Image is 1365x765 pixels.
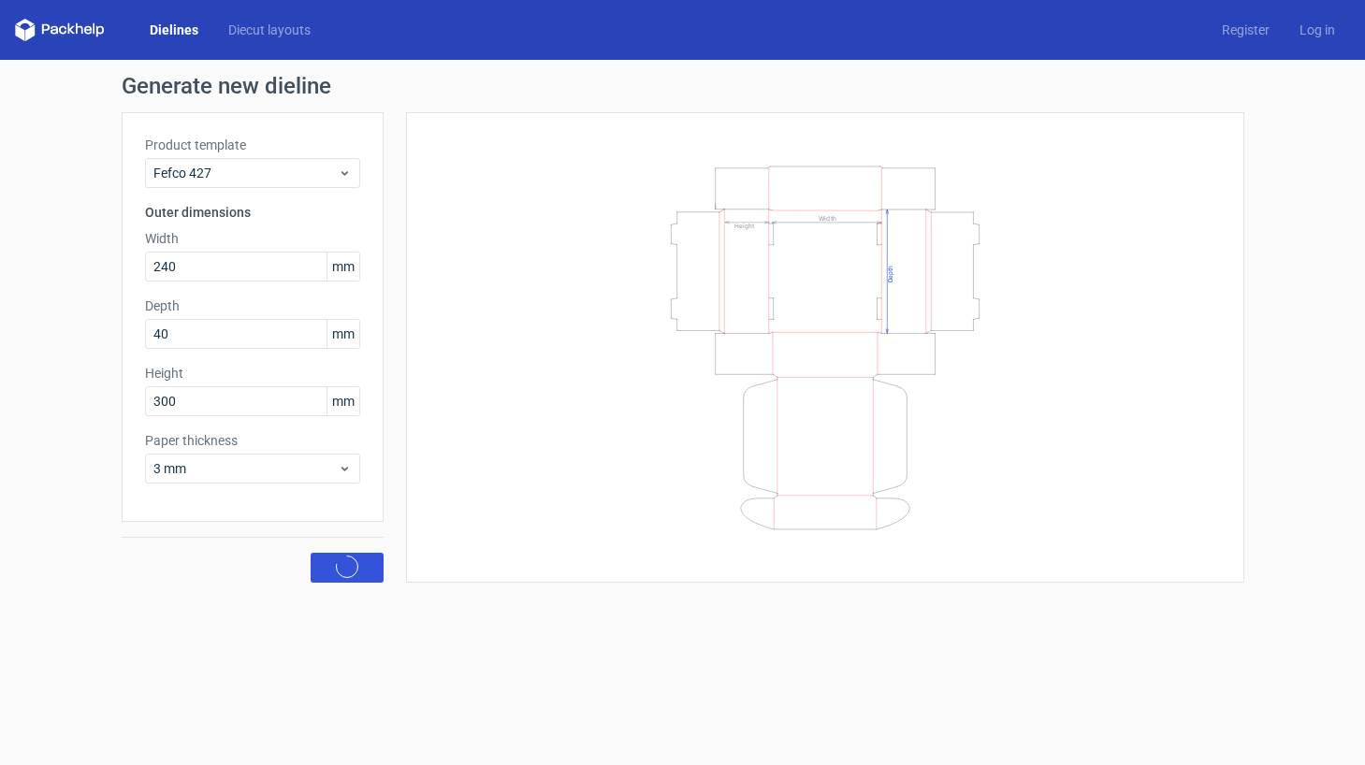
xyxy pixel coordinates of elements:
[1207,21,1285,39] a: Register
[122,75,1244,97] h1: Generate new dieline
[145,203,360,222] h3: Outer dimensions
[819,213,836,222] text: Width
[145,229,360,248] label: Width
[887,265,894,281] text: Depth
[327,387,359,415] span: mm
[145,431,360,450] label: Paper thickness
[734,222,754,229] text: Height
[327,253,359,281] span: mm
[145,296,360,315] label: Depth
[327,320,359,348] span: mm
[145,364,360,382] label: Height
[135,21,213,39] a: Dielines
[1285,21,1350,39] a: Log in
[145,136,360,154] label: Product template
[213,21,326,39] a: Diecut layouts
[153,164,338,182] span: Fefco 427
[153,459,338,478] span: 3 mm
